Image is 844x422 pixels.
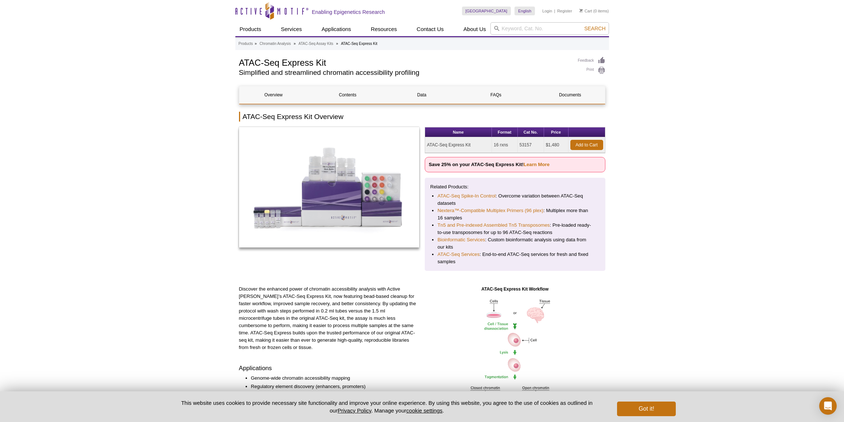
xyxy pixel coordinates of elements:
[429,162,550,167] strong: Save 25% on your ATAC-Seq Express Kit!
[578,57,605,65] a: Feedback
[412,22,448,36] a: Contact Us
[578,66,605,74] a: Print
[462,86,530,104] a: FAQs
[557,8,572,14] a: Register
[438,192,593,207] li: : Overcome variation between ATAC-Seq datasets
[239,57,571,68] h1: ATAC-Seq Express Kit
[819,397,837,415] div: Open Intercom Messenger
[294,42,296,46] li: »
[239,285,420,351] p: Discover the enhanced power of chromatin accessibility analysis with Active [PERSON_NAME]’s ATAC-...
[536,86,604,104] a: Documents
[235,22,266,36] a: Products
[317,22,355,36] a: Applications
[313,86,382,104] a: Contents
[524,162,550,167] a: Learn More
[579,9,583,12] img: Your Cart
[239,112,605,122] h2: ATAC-Seq Express Kit Overview
[438,251,479,258] a: ATAC-Seq Services
[490,22,609,35] input: Keyword, Cat. No.
[438,192,496,200] a: ATAC-Seq Spike-In Control
[438,222,593,236] li: : Pre-loaded ready-to-use transposomes for up to 96 ATAC-Seq reactions
[406,407,442,414] button: cookie settings
[438,207,593,222] li: : Multiplex more than 16 samples
[338,407,371,414] a: Privacy Policy
[582,25,608,32] button: Search
[570,140,603,150] a: Add to Cart
[542,8,552,14] a: Login
[438,236,593,251] li: : Custom bioinformatic analysis using data from our kits
[518,127,544,137] th: Cat No.
[481,287,548,292] strong: ATAC-Seq Express Kit Workflow
[251,383,412,390] li: Regulatory element discovery (enhancers, promoters)
[544,137,569,153] td: $1,480
[239,127,420,248] img: ATAC-Seq Express Kit
[492,137,518,153] td: 16 rxns
[438,251,593,265] li: : End-to-end ATAC-Seq services for fresh and fixed samples
[438,222,550,229] a: Tn5 and Pre-indexed Assembled Tn5 Transposomes
[438,236,485,243] a: Bioinformatic Services
[544,127,569,137] th: Price
[425,127,492,137] th: Name
[312,9,385,15] h2: Enabling Epigenetics Research
[515,7,535,15] a: English
[336,42,338,46] li: »
[255,42,257,46] li: »
[584,26,605,31] span: Search
[554,7,555,15] li: |
[251,375,412,382] li: Genome-wide chromatin accessibility mapping
[277,22,307,36] a: Services
[492,127,518,137] th: Format
[462,7,511,15] a: [GEOGRAPHIC_DATA]
[438,207,543,214] a: Nextera™-Compatible Multiplex Primers (96 plex)
[239,364,420,373] h3: Applications
[430,183,600,191] p: Related Products:
[425,137,492,153] td: ATAC-Seq Express Kit
[169,399,605,414] p: This website uses cookies to provide necessary site functionality and improve your online experie...
[239,86,308,104] a: Overview
[518,137,544,153] td: 53157
[341,42,377,46] li: ATAC-Seq Express Kit
[388,86,456,104] a: Data
[617,402,675,416] button: Got it!
[366,22,401,36] a: Resources
[239,41,253,47] a: Products
[579,8,592,14] a: Cart
[298,41,333,47] a: ATAC-Seq Assay Kits
[239,69,571,76] h2: Simplified and streamlined chromatin accessibility profiling
[259,41,291,47] a: Chromatin Analysis
[579,7,609,15] li: (0 items)
[459,22,490,36] a: About Us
